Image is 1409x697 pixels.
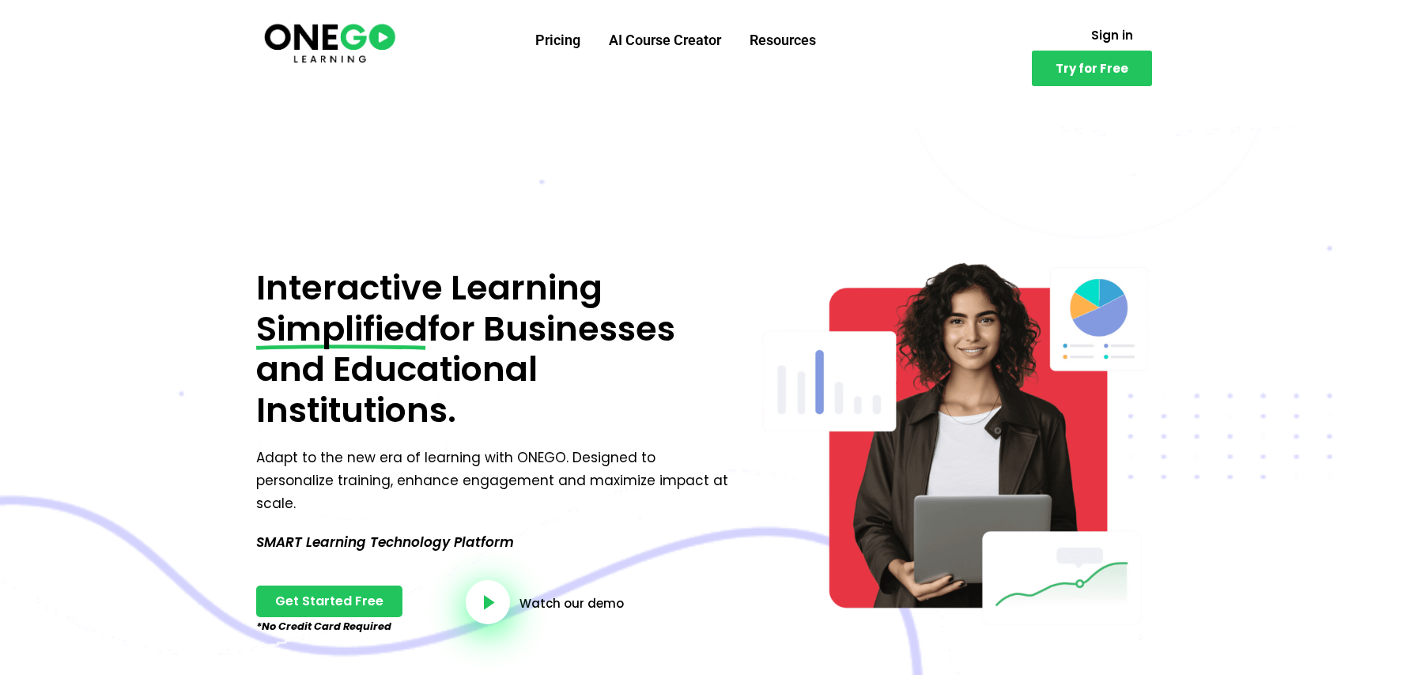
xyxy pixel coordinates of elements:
[466,580,510,624] a: video-button
[256,531,735,554] p: SMART Learning Technology Platform
[256,264,603,311] span: Interactive Learning
[1032,51,1152,86] a: Try for Free
[735,20,830,61] a: Resources
[1072,20,1152,51] a: Sign in
[256,309,428,350] span: Simplified
[256,619,391,634] em: *No Credit Card Required
[1091,29,1133,41] span: Sign in
[256,305,675,434] span: for Businesses and Educational Institutions.
[1056,62,1128,74] span: Try for Free
[275,595,383,608] span: Get Started Free
[595,20,735,61] a: AI Course Creator
[521,20,595,61] a: Pricing
[519,597,624,609] a: Watch our demo
[256,446,735,515] p: Adapt to the new era of learning with ONEGO. Designed to personalize training, enhance engagement...
[256,586,402,617] a: Get Started Free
